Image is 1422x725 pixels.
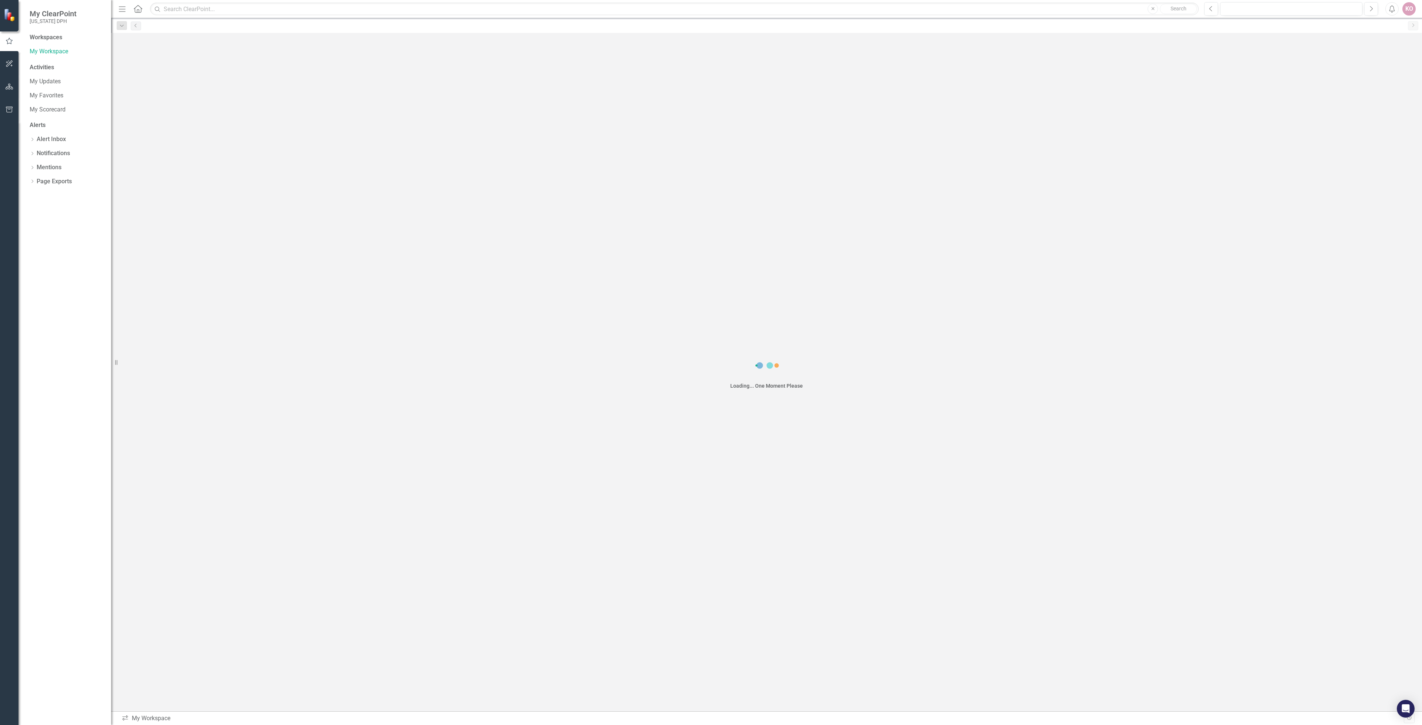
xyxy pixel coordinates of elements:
a: My Scorecard [30,106,104,114]
a: Alert Inbox [37,135,66,144]
input: Search ClearPoint... [150,3,1199,16]
button: KO [1402,2,1416,16]
a: Mentions [37,163,61,172]
small: [US_STATE] DPH [30,18,77,24]
span: My ClearPoint [30,9,77,18]
a: My Workspace [30,47,104,56]
a: Page Exports [37,177,72,186]
div: Open Intercom Messenger [1397,700,1415,718]
div: Alerts [30,121,104,130]
div: Workspaces [30,33,62,42]
div: My Workspace [121,714,1404,723]
div: Activities [30,63,104,72]
button: Search [1160,4,1197,14]
div: Loading... One Moment Please [730,382,803,390]
a: My Updates [30,77,104,86]
img: ClearPoint Strategy [4,9,17,21]
a: Notifications [37,149,70,158]
span: Search [1171,6,1186,11]
a: My Favorites [30,91,104,100]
